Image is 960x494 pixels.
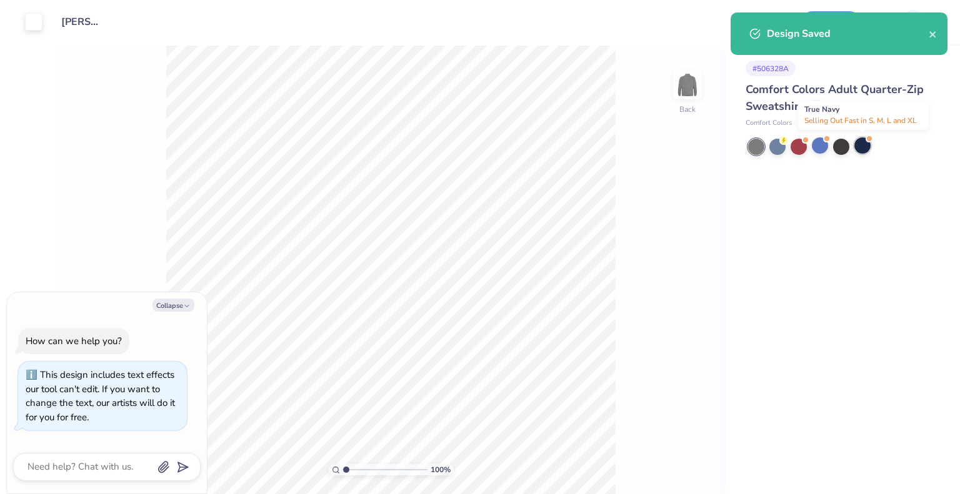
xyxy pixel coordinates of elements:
[797,101,928,129] div: True Navy
[746,82,924,114] span: Comfort Colors Adult Quarter-Zip Sweatshirt
[675,72,700,97] img: Back
[804,116,917,126] span: Selling Out Fast in S, M, L and XL
[52,9,113,34] input: Untitled Design
[746,118,792,129] span: Comfort Colors
[746,61,796,76] div: # 506328A
[431,464,451,475] span: 100 %
[679,104,696,115] div: Back
[929,26,937,41] button: close
[26,368,175,423] div: This design includes text effects our tool can't edit. If you want to change the text, our artist...
[152,299,194,312] button: Collapse
[26,335,122,347] div: How can we help you?
[767,26,929,41] div: Design Saved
